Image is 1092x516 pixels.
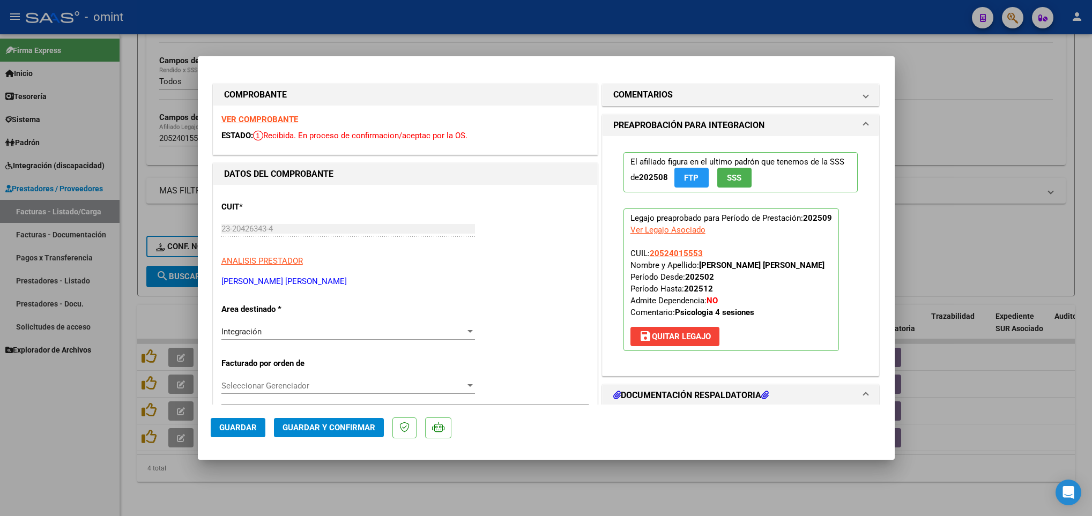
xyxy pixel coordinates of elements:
[717,168,752,188] button: SSS
[623,152,858,192] p: El afiliado figura en el ultimo padrón que tenemos de la SSS de
[685,272,714,282] strong: 202502
[630,327,719,346] button: Quitar Legajo
[603,84,879,106] mat-expansion-panel-header: COMENTARIOS
[727,173,741,183] span: SSS
[707,296,718,305] strong: NO
[603,385,879,406] mat-expansion-panel-header: DOCUMENTACIÓN RESPALDATORIA
[253,131,467,140] span: Recibida. En proceso de confirmacion/aceptac por la OS.
[221,381,465,391] span: Seleccionar Gerenciador
[221,201,332,213] p: CUIT
[650,249,703,258] span: 20524015553
[803,213,832,223] strong: 202509
[613,88,673,101] h1: COMENTARIOS
[675,308,754,317] strong: Psicologia 4 sesiones
[221,303,332,316] p: Area destinado *
[221,275,589,288] p: [PERSON_NAME] [PERSON_NAME]
[603,136,879,376] div: PREAPROBACIÓN PARA INTEGRACION
[639,330,652,342] mat-icon: save
[221,256,303,266] span: ANALISIS PRESTADOR
[221,357,332,370] p: Facturado por orden de
[684,173,699,183] span: FTP
[613,389,769,402] h1: DOCUMENTACIÓN RESPALDATORIA
[603,115,879,136] mat-expansion-panel-header: PREAPROBACIÓN PARA INTEGRACION
[674,168,709,188] button: FTP
[630,249,824,317] span: CUIL: Nombre y Apellido: Período Desde: Período Hasta: Admite Dependencia:
[221,131,253,140] span: ESTADO:
[613,119,764,132] h1: PREAPROBACIÓN PARA INTEGRACION
[224,89,287,100] strong: COMPROBANTE
[630,308,754,317] span: Comentario:
[221,327,262,336] span: Integración
[639,173,668,182] strong: 202508
[274,418,384,437] button: Guardar y Confirmar
[221,115,298,124] a: VER COMPROBANTE
[219,423,257,432] span: Guardar
[1056,480,1081,505] div: Open Intercom Messenger
[283,423,375,432] span: Guardar y Confirmar
[639,332,711,341] span: Quitar Legajo
[684,284,713,294] strong: 202512
[224,169,333,179] strong: DATOS DEL COMPROBANTE
[623,208,839,351] p: Legajo preaprobado para Período de Prestación:
[699,260,824,270] strong: [PERSON_NAME] [PERSON_NAME]
[211,418,265,437] button: Guardar
[630,224,705,236] div: Ver Legajo Asociado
